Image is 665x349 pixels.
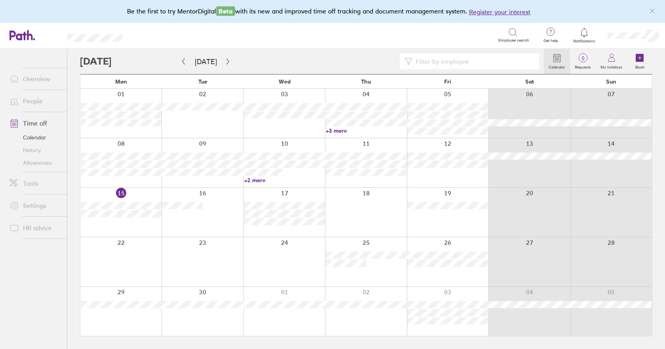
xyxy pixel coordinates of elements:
[570,63,596,70] label: Requests
[570,55,596,61] span: 0
[469,7,530,17] button: Register your interest
[572,39,597,44] span: Notifications
[606,78,616,85] span: Sun
[525,78,534,85] span: Sat
[3,115,67,131] a: Time off
[572,27,597,44] a: Notifications
[115,78,127,85] span: Mon
[544,49,570,74] a: Calendar
[498,38,529,43] span: Employee search
[3,198,67,214] a: Settings
[3,131,67,144] a: Calendar
[570,49,596,74] a: 0Requests
[144,31,164,38] div: Search
[127,6,538,17] div: Be the first to try MentorDigital with its new and improved time off tracking and document manage...
[444,78,451,85] span: Fri
[412,54,534,69] input: Filter by employee
[279,78,291,85] span: Wed
[627,49,652,74] a: Book
[3,144,67,156] a: History
[244,177,325,184] a: +2 more
[198,78,207,85] span: Tue
[3,71,67,87] a: Overview
[361,78,371,85] span: Thu
[631,63,649,70] label: Book
[596,49,627,74] a: My holidays
[326,127,407,134] a: +3 more
[188,55,223,68] button: [DATE]
[3,220,67,236] a: HR advice
[538,38,564,43] span: Get help
[3,93,67,109] a: People
[3,175,67,191] a: Tools
[3,156,67,169] a: Allowances
[596,63,627,70] label: My holidays
[544,63,570,70] label: Calendar
[216,6,235,16] span: Beta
